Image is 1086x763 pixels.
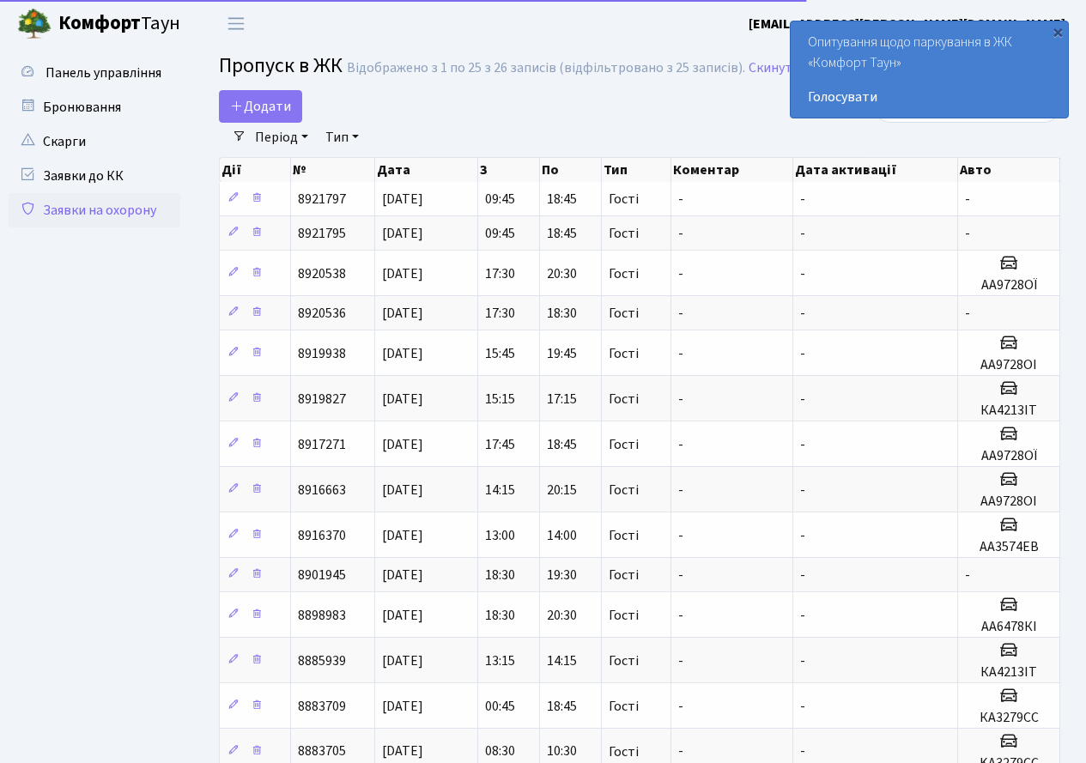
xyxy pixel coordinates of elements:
h5: АА6478КІ [965,619,1053,635]
th: Дата [375,158,478,182]
span: [DATE] [382,304,423,323]
span: Гості [609,227,639,240]
a: Голосувати [808,87,1051,107]
span: [DATE] [382,697,423,716]
span: Гості [609,568,639,582]
a: Панель управління [9,56,180,90]
span: - [965,224,970,243]
span: 17:45 [485,435,515,454]
span: - [678,651,683,670]
span: 8885939 [298,651,346,670]
span: 18:30 [485,606,515,625]
span: 18:45 [547,224,577,243]
span: 20:30 [547,264,577,283]
span: 8916370 [298,526,346,545]
span: [DATE] [382,566,423,584]
span: 00:45 [485,697,515,716]
span: - [800,190,805,209]
img: logo.png [17,7,52,41]
th: По [540,158,602,182]
span: - [800,390,805,409]
span: Гості [609,306,639,320]
a: Бронювання [9,90,180,124]
span: Гості [609,347,639,360]
span: [DATE] [382,742,423,761]
span: 8916663 [298,481,346,500]
span: 8920536 [298,304,346,323]
span: 08:30 [485,742,515,761]
span: - [678,435,683,454]
span: 18:30 [485,566,515,584]
span: - [678,390,683,409]
span: - [800,651,805,670]
span: - [800,344,805,363]
span: - [800,304,805,323]
span: 8919938 [298,344,346,363]
span: Гості [609,745,639,759]
span: 18:45 [547,190,577,209]
span: [DATE] [382,344,423,363]
span: Додати [230,97,291,116]
span: [DATE] [382,526,423,545]
a: Скинути [749,60,800,76]
th: Авто [958,158,1060,182]
span: [DATE] [382,390,423,409]
span: [DATE] [382,481,423,500]
th: Тип [602,158,671,182]
span: 8898983 [298,606,346,625]
span: 14:15 [547,651,577,670]
div: Відображено з 1 по 25 з 26 записів (відфільтровано з 25 записів). [347,60,745,76]
span: - [678,566,683,584]
span: 17:30 [485,264,515,283]
span: - [678,344,683,363]
span: - [678,697,683,716]
span: - [678,264,683,283]
button: Переключити навігацію [215,9,258,38]
a: Період [248,123,315,152]
span: Таун [58,9,180,39]
span: - [965,304,970,323]
span: - [800,481,805,500]
span: - [678,742,683,761]
span: Гості [609,192,639,206]
a: Скарги [9,124,180,159]
span: Гості [609,529,639,542]
h5: АА3574ЕВ [965,539,1053,555]
span: Гості [609,438,639,451]
span: 19:45 [547,344,577,363]
span: Гості [609,654,639,668]
a: [EMAIL_ADDRESS][PERSON_NAME][DOMAIN_NAME] [749,14,1065,34]
h5: КА3279СС [965,710,1053,726]
span: Панель управління [46,64,161,82]
span: - [800,606,805,625]
span: 14:00 [547,526,577,545]
span: [DATE] [382,606,423,625]
span: - [678,304,683,323]
span: 8883709 [298,697,346,716]
span: Гості [609,699,639,713]
h5: АА9728ОІ [965,357,1053,373]
span: 13:15 [485,651,515,670]
h5: АА9728ОІ [965,494,1053,510]
span: - [678,224,683,243]
span: Гості [609,267,639,281]
span: Гості [609,392,639,406]
th: № [291,158,376,182]
span: 8883705 [298,742,346,761]
span: 14:15 [485,481,515,500]
h5: КА4213ІТ [965,403,1053,419]
span: Пропуск в ЖК [219,51,343,81]
span: 18:45 [547,697,577,716]
span: Гості [609,483,639,497]
span: - [800,435,805,454]
span: [DATE] [382,190,423,209]
span: [DATE] [382,224,423,243]
a: Тип [319,123,366,152]
span: 09:45 [485,224,515,243]
span: 8917271 [298,435,346,454]
span: 15:15 [485,390,515,409]
span: - [800,697,805,716]
span: Гості [609,609,639,622]
span: 17:15 [547,390,577,409]
span: - [800,224,805,243]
